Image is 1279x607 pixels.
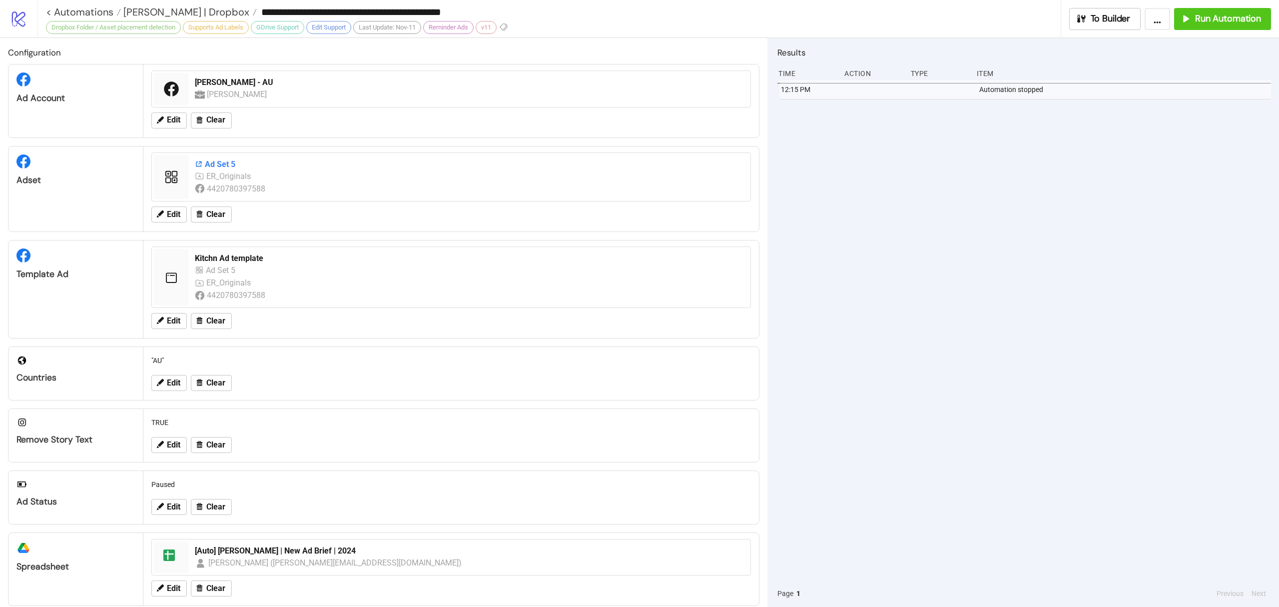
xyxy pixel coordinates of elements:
[183,21,249,34] div: Supports Ad Labels
[121,5,249,18] span: [PERSON_NAME] | Dropbox
[780,80,839,99] div: 12:15 PM
[777,64,836,83] div: Time
[1174,8,1271,30] button: Run Automation
[777,46,1271,59] h2: Results
[151,112,187,128] button: Edit
[1195,13,1261,24] span: Run Automation
[46,21,181,34] div: Dropbox Folder / Asset placement detection
[167,115,180,124] span: Edit
[167,585,180,594] span: Edit
[206,170,253,182] div: ER_Originals
[147,414,755,433] div: TRUE
[16,435,135,447] div: Remove Story Text
[16,562,135,574] div: Spreadsheet
[206,210,225,219] span: Clear
[151,314,187,330] button: Edit
[843,64,902,83] div: Action
[206,585,225,594] span: Clear
[191,438,232,454] button: Clear
[423,21,474,34] div: Reminder Ads
[1069,8,1141,30] button: To Builder
[207,88,269,100] div: [PERSON_NAME]
[151,438,187,454] button: Edit
[306,21,351,34] div: Edit Support
[191,112,232,128] button: Clear
[167,380,180,389] span: Edit
[151,582,187,598] button: Edit
[16,497,135,509] div: Ad Status
[16,373,135,385] div: Countries
[185,277,198,290] div: ER_Originals
[251,21,304,34] div: GDrive Support
[195,159,744,170] div: Ad Set 5
[910,64,969,83] div: Type
[191,206,232,222] button: Clear
[206,504,225,513] span: Clear
[206,442,225,451] span: Clear
[176,253,202,264] div: Kitchn Ad template
[167,442,180,451] span: Edit
[151,376,187,392] button: Edit
[185,264,198,277] div: Ad Set 5
[1091,13,1131,24] span: To Builder
[46,7,121,17] a: < Automations
[195,77,744,88] div: [PERSON_NAME] - AU
[210,253,857,303] img: https://scontent-fra5-2.xx.fbcdn.net/v/t15.13418-10/426241026_286988164214429_2209840427616727757...
[793,588,803,599] button: 1
[1145,8,1170,30] button: ...
[167,318,180,327] span: Edit
[1214,588,1247,599] button: Previous
[777,588,793,599] span: Page
[151,500,187,516] button: Edit
[8,46,759,59] h2: Configuration
[147,352,755,371] div: "AU"
[1249,588,1269,599] button: Next
[195,547,744,558] div: [Auto] [PERSON_NAME] | New Ad Brief | 2024
[185,290,198,302] div: 4420780397588
[191,582,232,598] button: Clear
[16,174,135,186] div: Adset
[206,115,225,124] span: Clear
[167,210,180,219] span: Edit
[207,182,267,195] div: 4420780397588
[208,558,462,570] div: [PERSON_NAME] ([PERSON_NAME][EMAIL_ADDRESS][DOMAIN_NAME])
[121,7,257,17] a: [PERSON_NAME] | Dropbox
[476,21,497,34] div: v11
[16,92,135,104] div: Ad Account
[206,380,225,389] span: Clear
[978,80,1274,99] div: Automation stopped
[353,21,421,34] div: Last Update: Nov-11
[191,314,232,330] button: Clear
[151,206,187,222] button: Edit
[206,318,225,327] span: Clear
[976,64,1271,83] div: Item
[191,500,232,516] button: Clear
[147,476,755,495] div: Paused
[16,268,135,280] div: Template Ad
[191,376,232,392] button: Clear
[167,504,180,513] span: Edit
